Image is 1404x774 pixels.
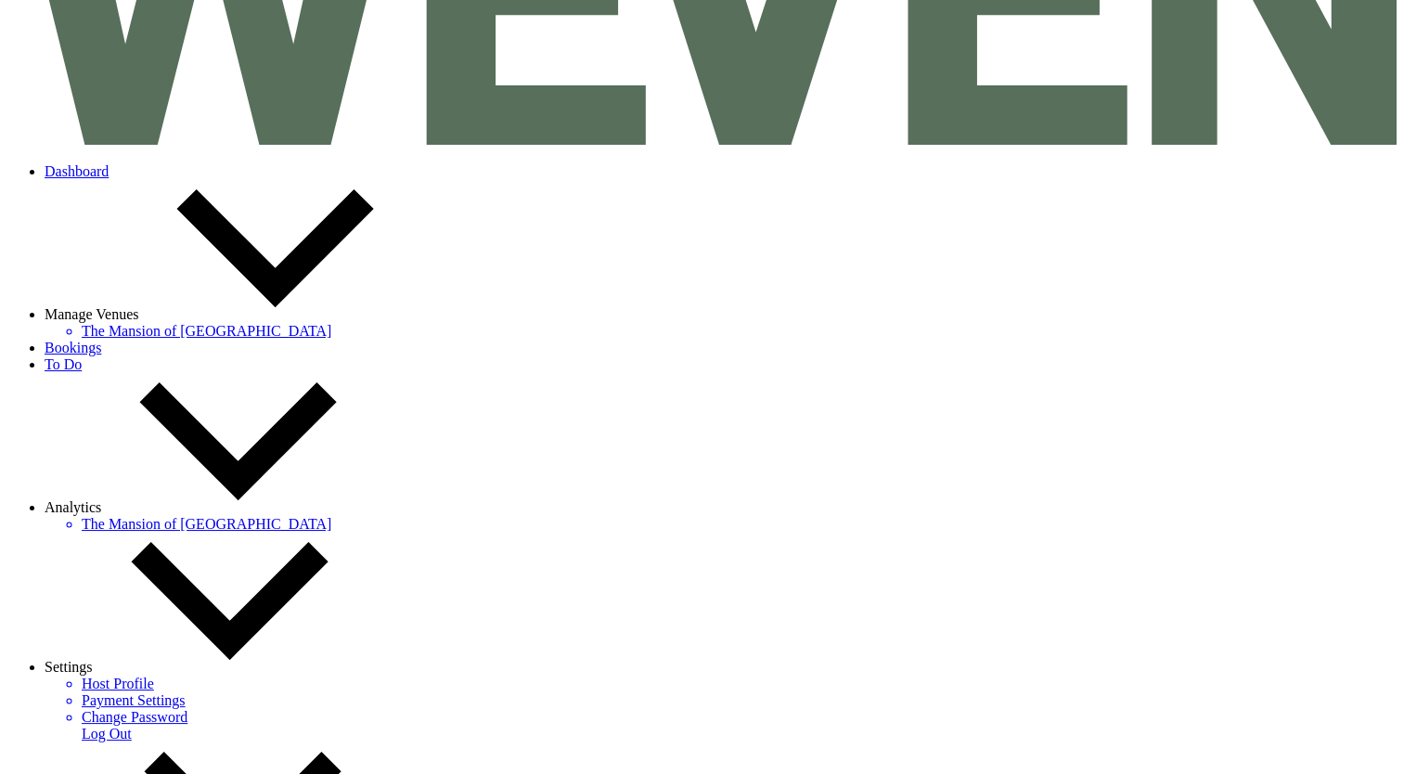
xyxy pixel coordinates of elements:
a: To Do [45,356,82,372]
a: Dashboard [45,163,109,179]
a: Change Password [82,709,1397,726]
a: Bookings [45,340,101,355]
span: Manage Venues [45,306,138,322]
a: The Mansion of [GEOGRAPHIC_DATA] [82,323,1397,340]
a: Host Profile [82,676,1397,692]
a: The Mansion of [GEOGRAPHIC_DATA] [82,516,1397,533]
span: Settings [45,659,93,675]
span: Analytics [45,499,101,515]
a: Payment Settings [82,692,1397,709]
a: Log Out [82,726,132,742]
